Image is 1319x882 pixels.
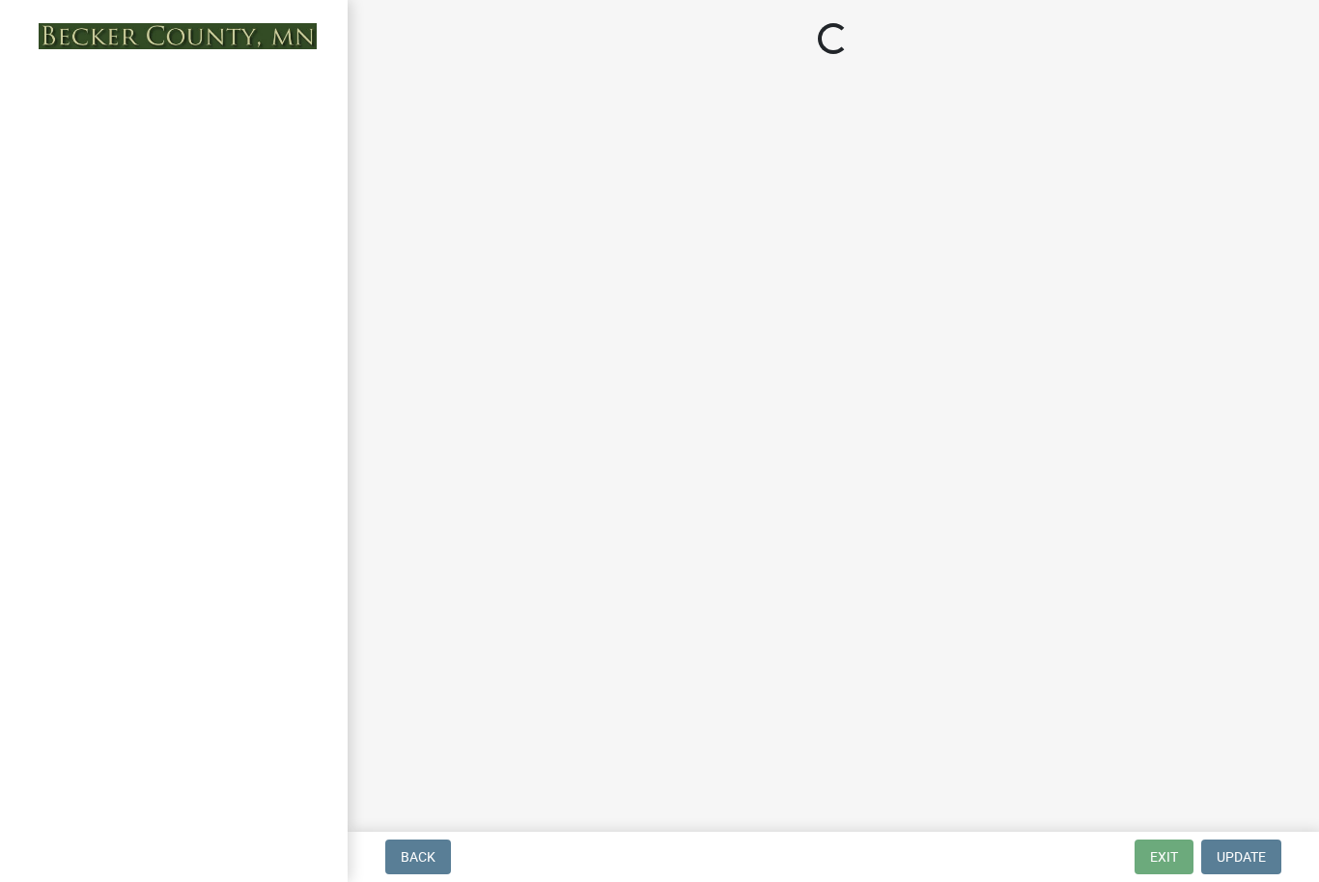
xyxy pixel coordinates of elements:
[385,840,451,874] button: Back
[1201,840,1281,874] button: Update
[39,23,317,49] img: Becker County, Minnesota
[401,849,435,865] span: Back
[1217,849,1266,865] span: Update
[1135,840,1193,874] button: Exit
